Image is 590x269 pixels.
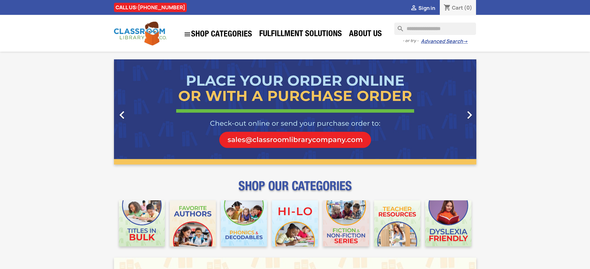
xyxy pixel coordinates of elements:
span: Cart [452,4,463,11]
div: CALL US: [114,3,187,12]
p: SHOP OUR CATEGORIES [114,184,476,195]
a: Previous [114,59,168,164]
i:  [462,107,477,123]
img: CLC_Teacher_Resources_Mobile.jpg [374,200,420,246]
img: CLC_Fiction_Nonfiction_Mobile.jpg [323,200,369,246]
i:  [184,31,191,38]
img: Classroom Library Company [114,22,167,45]
span: → [463,38,468,45]
a: Fulfillment Solutions [256,28,345,41]
i:  [114,107,130,123]
img: CLC_Dyslexia_Mobile.jpg [425,200,471,246]
img: CLC_Favorite_Authors_Mobile.jpg [170,200,216,246]
a: Advanced Search→ [421,38,468,45]
img: CLC_HiLo_Mobile.jpg [272,200,318,246]
span: (0) [464,4,472,11]
i: search [394,23,402,30]
img: CLC_Bulk_Mobile.jpg [119,200,165,246]
ul: Carousel container [114,59,476,164]
a: About Us [346,28,385,41]
a: [PHONE_NUMBER] [138,4,185,11]
input: Search [394,23,476,35]
i: shopping_cart [444,4,451,12]
span: Sign in [418,5,435,11]
a: SHOP CATEGORIES [181,28,255,41]
a: Next [422,59,476,164]
span: - or try - [403,38,421,44]
i:  [410,5,417,12]
img: CLC_Phonics_And_Decodables_Mobile.jpg [221,200,267,246]
a:  Sign in [410,5,435,11]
